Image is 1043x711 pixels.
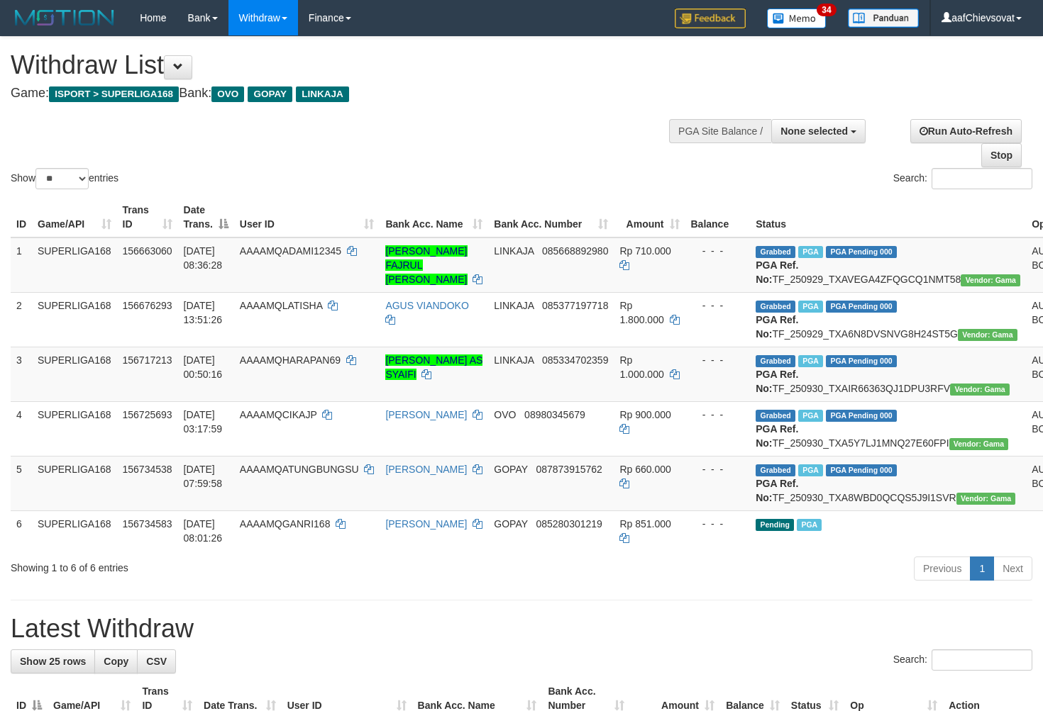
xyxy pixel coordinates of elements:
a: Copy [94,649,138,673]
label: Search: [893,168,1032,189]
td: SUPERLIGA168 [32,456,117,510]
span: Rp 900.000 [619,409,670,420]
span: Show 25 rows [20,656,86,667]
img: panduan.png [848,9,919,28]
th: Bank Acc. Name: activate to sort column ascending [380,197,488,237]
b: PGA Ref. No: [756,369,798,394]
th: Status [750,197,1026,237]
a: [PERSON_NAME] FAJRUL [PERSON_NAME] [385,245,467,285]
a: [PERSON_NAME] AS SYAIFI [385,354,482,380]
select: Showentries [35,168,89,189]
a: Run Auto-Refresh [910,119,1022,143]
th: Trans ID: activate to sort column ascending [117,197,178,237]
h1: Latest Withdraw [11,615,1032,643]
span: Marked by aafchhiseyha [798,246,823,258]
span: 156734583 [123,518,172,530]
div: - - - [691,353,745,367]
span: OVO [211,86,244,102]
span: LINKAJA [296,86,349,102]
span: AAAAMQLATISHA [240,300,322,311]
span: Grabbed [756,246,795,258]
a: Next [993,556,1032,581]
span: PGA Pending [826,355,897,367]
span: Copy 085668892980 to clipboard [542,245,608,257]
b: PGA Ref. No: [756,478,798,503]
td: TF_250929_TXA6N8DVSNVG8H24ST5G [750,292,1026,347]
input: Search: [932,649,1032,671]
div: - - - [691,462,745,476]
span: CSV [146,656,167,667]
th: User ID: activate to sort column ascending [234,197,380,237]
div: - - - [691,244,745,258]
span: 156676293 [123,300,172,311]
span: Rp 1.800.000 [619,300,663,325]
th: Bank Acc. Number: activate to sort column ascending [488,197,614,237]
span: AAAAMQHARAPAN69 [240,354,341,366]
span: 156663060 [123,245,172,257]
span: Copy 085377197718 to clipboard [542,300,608,311]
td: 1 [11,237,32,293]
span: LINKAJA [494,300,534,311]
th: ID [11,197,32,237]
span: GOPAY [494,518,527,530]
td: SUPERLIGA168 [32,347,117,401]
div: - - - [691,408,745,422]
span: Rp 1.000.000 [619,354,663,380]
a: Show 25 rows [11,649,95,673]
span: AAAAMQADAMI12345 [240,245,341,257]
th: Balance [685,197,751,237]
span: None selected [780,125,848,137]
span: Rp 851.000 [619,518,670,530]
button: None selected [771,119,866,143]
img: Button%20Memo.svg [767,9,827,28]
div: - - - [691,298,745,313]
img: MOTION_logo.png [11,7,118,28]
td: SUPERLIGA168 [32,401,117,456]
span: LINKAJA [494,245,534,257]
b: PGA Ref. No: [756,259,798,285]
td: TF_250929_TXAVEGA4ZFQGCQ1NMT58 [750,237,1026,293]
span: Copy 08980345679 to clipboard [524,409,585,420]
span: Grabbed [756,301,795,313]
td: TF_250930_TXAIR66363QJ1DPU3RFV [750,347,1026,401]
b: PGA Ref. No: [756,314,798,340]
div: Showing 1 to 6 of 6 entries [11,555,424,575]
span: LINKAJA [494,354,534,366]
span: 156734538 [123,464,172,475]
span: OVO [494,409,516,420]
span: PGA Pending [826,301,897,313]
span: 156725693 [123,409,172,420]
span: Vendor URL: https://trx31.1velocity.biz [961,274,1020,286]
a: Stop [981,143,1022,167]
span: Grabbed [756,410,795,422]
span: [DATE] 08:36:28 [184,245,223,271]
span: Pending [756,519,794,531]
td: SUPERLIGA168 [32,510,117,551]
span: Vendor URL: https://trx31.1velocity.biz [950,384,1010,396]
span: Rp 710.000 [619,245,670,257]
span: Vendor URL: https://trx31.1velocity.biz [958,329,1017,341]
th: Amount: activate to sort column ascending [614,197,685,237]
div: - - - [691,517,745,531]
th: Date Trans.: activate to sort column descending [178,197,234,237]
img: Feedback.jpg [675,9,746,28]
td: 5 [11,456,32,510]
a: Previous [914,556,971,581]
span: [DATE] 03:17:59 [184,409,223,435]
span: AAAAMQGANRI168 [240,518,331,530]
td: 3 [11,347,32,401]
span: 34 [817,4,836,16]
td: TF_250930_TXA5Y7LJ1MNQ27E60FPI [750,401,1026,456]
span: [DATE] 08:01:26 [184,518,223,544]
td: SUPERLIGA168 [32,292,117,347]
a: CSV [137,649,176,673]
a: [PERSON_NAME] [385,409,467,420]
a: [PERSON_NAME] [385,464,467,475]
span: Grabbed [756,464,795,476]
span: Rp 660.000 [619,464,670,475]
span: ISPORT > SUPERLIGA168 [49,86,179,102]
h4: Game: Bank: [11,86,681,101]
label: Show entries [11,168,118,189]
td: 4 [11,401,32,456]
span: AAAAMQATUNGBUNGSU [240,464,359,475]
